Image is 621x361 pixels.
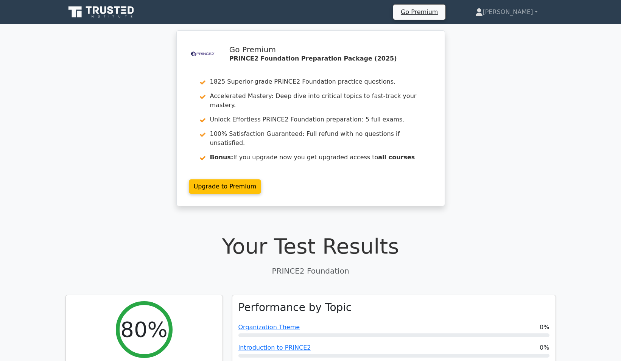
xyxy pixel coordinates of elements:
[238,344,311,351] a: Introduction to PRINCE2
[457,5,556,20] a: [PERSON_NAME]
[65,265,556,277] p: PRINCE2 Foundation
[65,233,556,259] h1: Your Test Results
[540,323,549,332] span: 0%
[189,179,261,194] a: Upgrade to Premium
[238,301,352,314] h3: Performance by Topic
[238,324,300,331] a: Organization Theme
[540,343,549,352] span: 0%
[120,317,167,342] h2: 80%
[396,7,442,17] a: Go Premium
